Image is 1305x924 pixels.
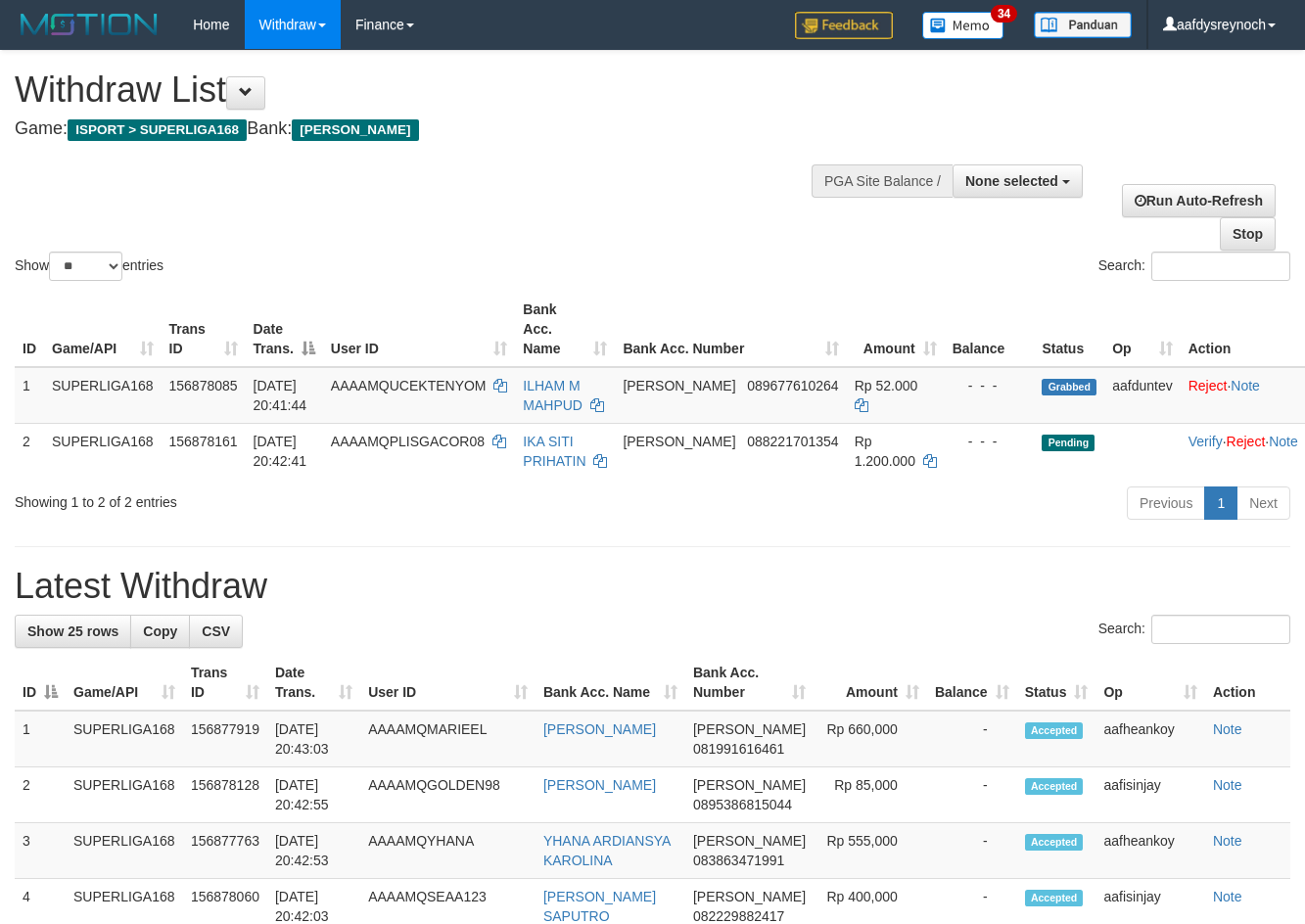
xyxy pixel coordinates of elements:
span: CSV [202,624,230,639]
a: [PERSON_NAME] SAPUTRO [543,889,656,924]
a: Verify [1188,434,1223,449]
a: Copy [130,615,190,648]
td: 1 [15,711,66,767]
span: Copy 0895386815044 to clipboard [693,797,792,812]
th: Trans ID: activate to sort column ascending [183,655,267,711]
span: [PERSON_NAME] [693,777,806,793]
td: AAAAMQMARIEEL [360,711,536,767]
button: None selected [953,164,1083,198]
a: Stop [1220,217,1276,251]
th: Op: activate to sort column ascending [1095,655,1204,711]
span: Grabbed [1042,379,1096,395]
span: Rp 52.000 [855,378,918,393]
a: Run Auto-Refresh [1122,184,1276,217]
th: Bank Acc. Name: activate to sort column ascending [515,292,615,367]
td: aafheankoy [1095,711,1204,767]
span: AAAAMQUCEKTENYOM [331,378,487,393]
div: - - - [953,376,1027,395]
td: [DATE] 20:42:53 [267,823,360,879]
th: Bank Acc. Number: activate to sort column ascending [685,655,814,711]
th: Trans ID: activate to sort column ascending [162,292,246,367]
span: Copy [143,624,177,639]
td: aafisinjay [1095,767,1204,823]
td: 2 [15,767,66,823]
th: ID [15,292,44,367]
th: Status [1034,292,1104,367]
a: Note [1213,833,1242,849]
td: - [927,711,1017,767]
td: aafheankoy [1095,823,1204,879]
td: 1 [15,367,44,424]
a: Reject [1227,434,1266,449]
div: Showing 1 to 2 of 2 entries [15,485,529,512]
span: [PERSON_NAME] [693,833,806,849]
span: [DATE] 20:42:41 [254,434,307,469]
span: [PERSON_NAME] [623,378,735,393]
th: ID: activate to sort column descending [15,655,66,711]
span: Copy 088221701354 to clipboard [747,434,838,449]
div: - - - [953,432,1027,451]
th: Balance [945,292,1035,367]
td: 156877919 [183,711,267,767]
th: Game/API: activate to sort column ascending [44,292,162,367]
a: Show 25 rows [15,615,131,648]
span: 156878161 [169,434,238,449]
span: Copy 082229882417 to clipboard [693,908,784,924]
a: Note [1213,721,1242,737]
td: SUPERLIGA168 [66,711,183,767]
h4: Game: Bank: [15,119,851,139]
td: AAAAMQGOLDEN98 [360,767,536,823]
td: - [927,767,1017,823]
span: 156878085 [169,378,238,393]
span: Copy 089677610264 to clipboard [747,378,838,393]
img: panduan.png [1034,12,1132,38]
select: Showentries [49,252,122,281]
th: Status: activate to sort column ascending [1017,655,1096,711]
span: Accepted [1025,890,1084,906]
img: Feedback.jpg [795,12,893,39]
td: Rp 555,000 [814,823,927,879]
td: SUPERLIGA168 [44,423,162,479]
td: AAAAMQYHANA [360,823,536,879]
span: 34 [991,5,1017,23]
span: Copy 083863471991 to clipboard [693,853,784,868]
div: PGA Site Balance / [812,164,953,198]
a: Previous [1127,486,1205,520]
span: [PERSON_NAME] [292,119,418,141]
a: Reject [1188,378,1228,393]
span: Rp 1.200.000 [855,434,915,469]
span: Accepted [1025,778,1084,795]
a: Next [1236,486,1290,520]
span: ISPORT > SUPERLIGA168 [68,119,247,141]
th: User ID: activate to sort column ascending [323,292,515,367]
a: CSV [189,615,243,648]
input: Search: [1151,252,1290,281]
label: Search: [1098,252,1290,281]
a: 1 [1204,486,1237,520]
a: Note [1213,889,1242,904]
a: ILHAM M MAHPUD [523,378,583,413]
th: Amount: activate to sort column ascending [814,655,927,711]
a: Note [1269,434,1298,449]
th: Op: activate to sort column ascending [1104,292,1181,367]
a: Note [1213,777,1242,793]
td: aafduntev [1104,367,1181,424]
th: Amount: activate to sort column ascending [847,292,945,367]
span: Accepted [1025,834,1084,851]
label: Search: [1098,615,1290,644]
th: Balance: activate to sort column ascending [927,655,1017,711]
td: 156877763 [183,823,267,879]
th: Bank Acc. Name: activate to sort column ascending [536,655,685,711]
label: Show entries [15,252,163,281]
h1: Withdraw List [15,70,851,110]
a: [PERSON_NAME] [543,777,656,793]
span: Show 25 rows [27,624,118,639]
td: [DATE] 20:42:55 [267,767,360,823]
h1: Latest Withdraw [15,567,1290,606]
th: Date Trans.: activate to sort column ascending [267,655,360,711]
th: Action [1205,655,1290,711]
td: [DATE] 20:43:03 [267,711,360,767]
td: SUPERLIGA168 [44,367,162,424]
td: Rp 85,000 [814,767,927,823]
td: SUPERLIGA168 [66,823,183,879]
